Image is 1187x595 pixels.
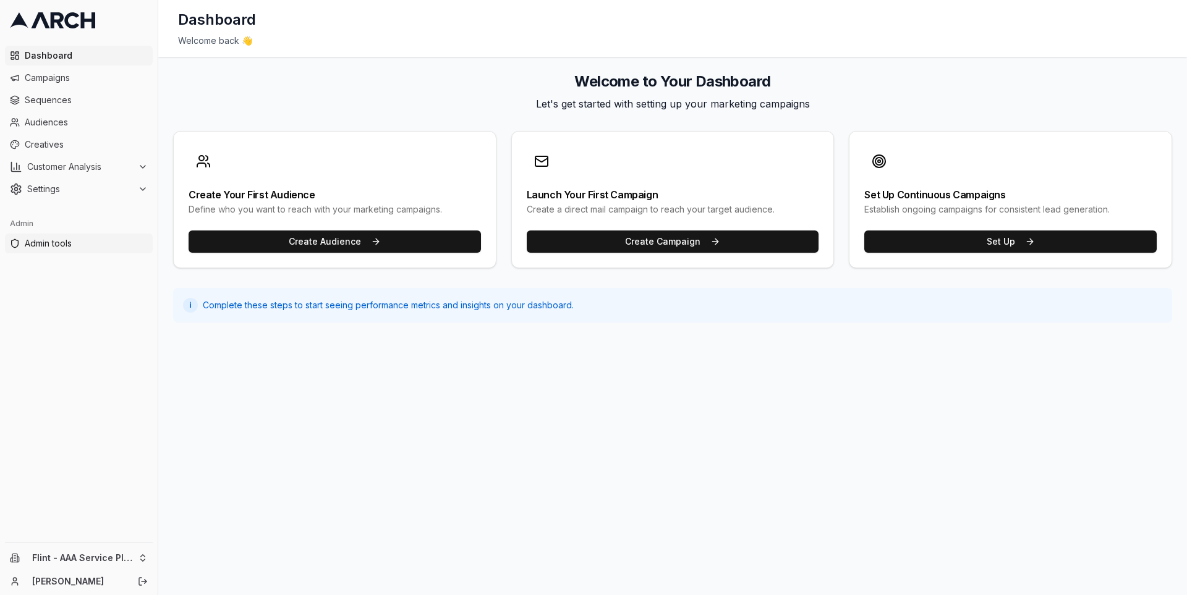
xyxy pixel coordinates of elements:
[189,300,192,310] span: i
[527,203,819,216] div: Create a direct mail campaign to reach your target audience.
[864,190,1157,200] div: Set Up Continuous Campaigns
[32,575,124,588] a: [PERSON_NAME]
[5,157,153,177] button: Customer Analysis
[5,68,153,88] a: Campaigns
[5,46,153,65] a: Dashboard
[25,116,148,129] span: Audiences
[27,161,133,173] span: Customer Analysis
[25,138,148,151] span: Creatives
[527,190,819,200] div: Launch Your First Campaign
[189,190,481,200] div: Create Your First Audience
[25,49,148,62] span: Dashboard
[189,203,481,216] div: Define who you want to reach with your marketing campaigns.
[178,10,256,30] h1: Dashboard
[5,214,153,234] div: Admin
[5,135,153,154] a: Creatives
[5,179,153,199] button: Settings
[27,183,133,195] span: Settings
[5,234,153,253] a: Admin tools
[25,237,148,250] span: Admin tools
[178,35,1167,47] div: Welcome back 👋
[5,90,153,110] a: Sequences
[864,230,1157,253] button: Set Up
[864,203,1157,216] div: Establish ongoing campaigns for consistent lead generation.
[203,299,574,311] span: Complete these steps to start seeing performance metrics and insights on your dashboard.
[189,230,481,253] button: Create Audience
[5,548,153,568] button: Flint - AAA Service Plumbing
[25,94,148,106] span: Sequences
[173,96,1172,111] p: Let's get started with setting up your marketing campaigns
[527,230,819,253] button: Create Campaign
[173,72,1172,91] h2: Welcome to Your Dashboard
[25,72,148,84] span: Campaigns
[5,112,153,132] a: Audiences
[32,552,133,563] span: Flint - AAA Service Plumbing
[134,573,151,590] button: Log out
